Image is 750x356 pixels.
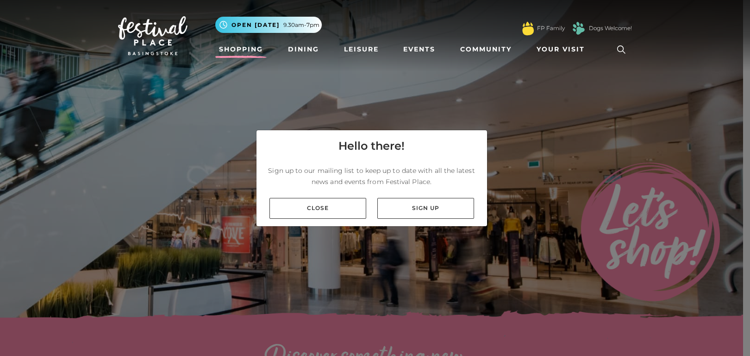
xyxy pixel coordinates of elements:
[589,24,632,32] a: Dogs Welcome!
[338,138,405,154] h4: Hello there!
[264,165,480,187] p: Sign up to our mailing list to keep up to date with all the latest news and events from Festival ...
[231,21,280,29] span: Open [DATE]
[215,41,267,58] a: Shopping
[533,41,593,58] a: Your Visit
[283,21,319,29] span: 9.30am-7pm
[269,198,366,219] a: Close
[400,41,439,58] a: Events
[377,198,474,219] a: Sign up
[456,41,515,58] a: Community
[537,24,565,32] a: FP Family
[537,44,585,54] span: Your Visit
[284,41,323,58] a: Dining
[340,41,382,58] a: Leisure
[118,16,187,55] img: Festival Place Logo
[215,17,322,33] button: Open [DATE] 9.30am-7pm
